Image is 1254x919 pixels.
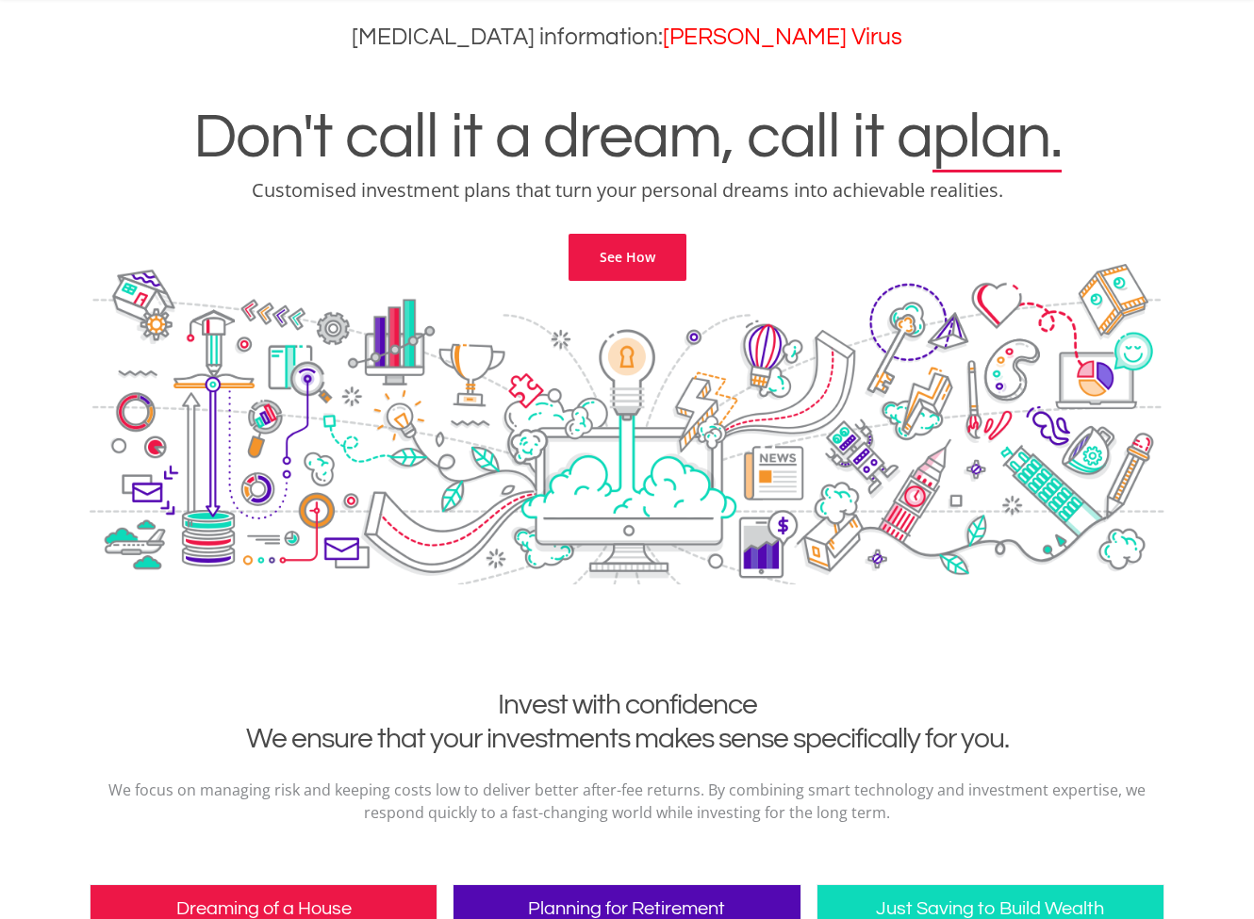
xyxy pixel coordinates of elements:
p: We focus on managing risk and keeping costs low to deliver better after-fee returns. By combining... [104,779,1150,824]
p: Customised investment plans that turn your personal dreams into achievable realities. [14,177,1240,204]
span: plan. [932,106,1062,170]
a: [PERSON_NAME] Virus [663,25,902,49]
a: See How [569,234,686,281]
h2: Invest with confidence We ensure that your investments makes sense specifically for you. [104,688,1150,756]
h1: Don't call it a dream, call it a [14,106,1240,170]
h3: [MEDICAL_DATA] information: [14,24,1240,51]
